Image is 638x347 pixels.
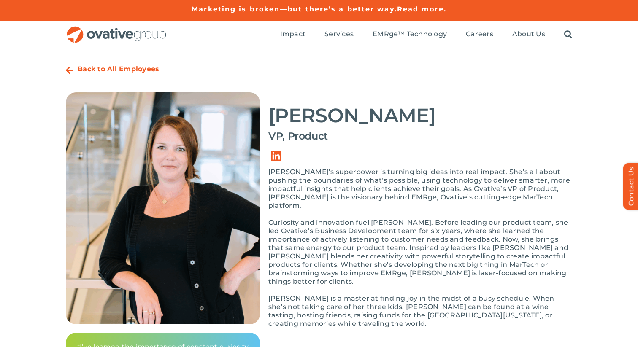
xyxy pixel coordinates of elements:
a: Read more. [397,5,446,13]
nav: Menu [280,21,572,48]
a: OG_Full_horizontal_RGB [66,25,167,33]
a: EMRge™ Technology [373,30,447,39]
a: Impact [280,30,305,39]
a: About Us [512,30,545,39]
p: [PERSON_NAME] is a master at finding joy in the midst of a busy schedule. When she’s not taking c... [268,294,572,328]
a: Search [564,30,572,39]
span: Services [324,30,354,38]
span: EMRge™ Technology [373,30,447,38]
p: Curiosity and innovation fuel [PERSON_NAME]. Before leading our product team, she led Ovative’s B... [268,218,572,286]
h4: VP, Product [268,130,572,142]
h2: [PERSON_NAME] [268,105,572,126]
a: Careers [466,30,493,39]
a: Marketing is broken—but there’s a better way. [192,5,397,13]
span: Careers [466,30,493,38]
span: Impact [280,30,305,38]
a: Back to All Employees [78,65,159,73]
a: Link to https://ovative.com/about-us/people/ [66,66,73,75]
a: Services [324,30,354,39]
a: Link to https://www.linkedin.com/in/carrie-judisch-51389722/ [264,144,288,168]
span: About Us [512,30,545,38]
p: [PERSON_NAME]’s superpower is turning big ideas into real impact. She’s all about pushing the bou... [268,168,572,210]
img: 4 [66,92,260,324]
